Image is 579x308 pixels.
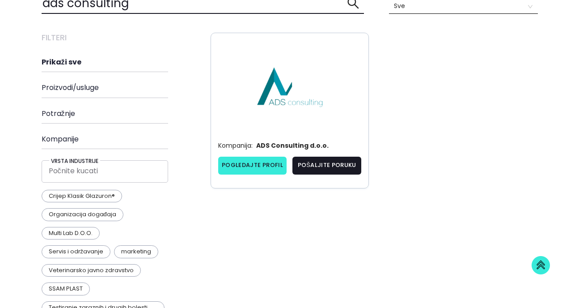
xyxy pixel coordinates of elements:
[42,83,200,92] h4: Proizvodi/usluge
[114,245,158,258] p: marketing
[42,33,200,43] h3: Filteri
[42,227,100,240] p: Multi Lab D.O.O.
[42,109,200,118] h4: Potražnje
[218,157,287,175] a: Pogledajte profil
[292,157,361,175] button: Pošaljite poruku
[42,135,200,143] h4: Kompanije
[49,158,100,164] h5: Vrsta industrije
[42,245,111,258] p: Servis i održavanje
[42,208,123,221] p: Organizacija događaja
[42,264,141,277] p: Veterinarsko javno zdravstvo
[42,282,90,295] p: SSAM PLAST
[218,141,253,150] p: Kompanija:
[42,58,200,66] h4: Prikaži sve
[42,190,122,202] p: Crijep Klasik Glazuron®
[532,256,550,274] img: jump to top
[253,141,329,157] span: ADS Consulting d.o.o.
